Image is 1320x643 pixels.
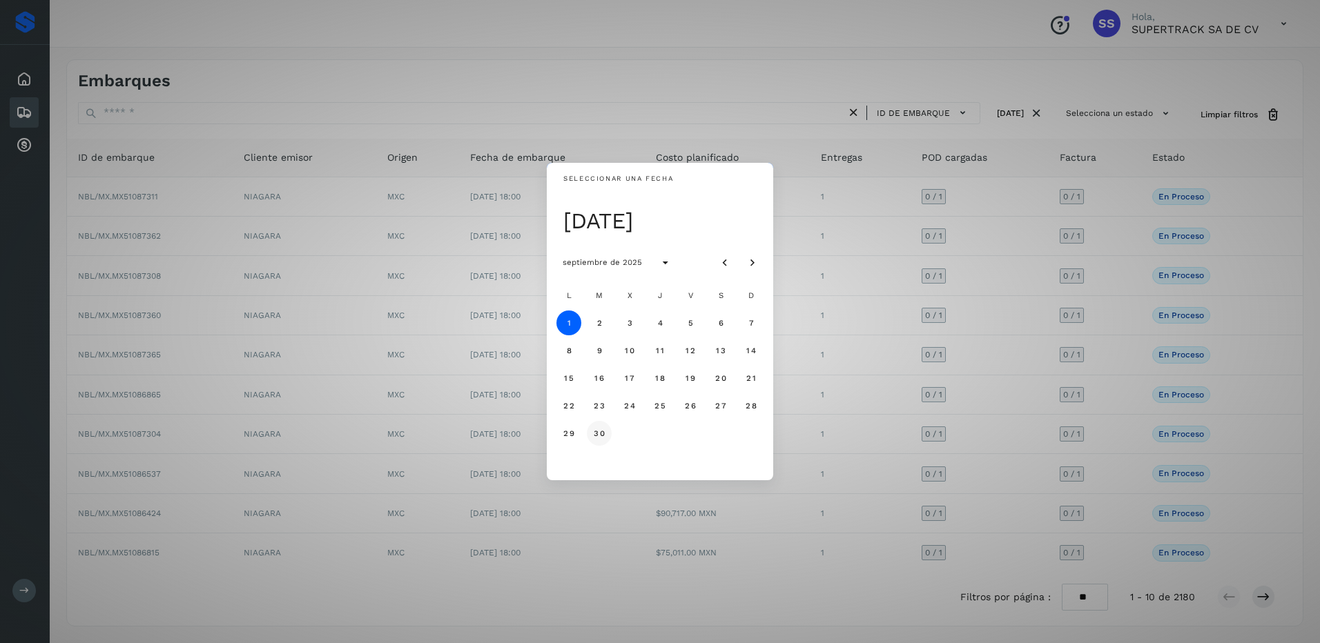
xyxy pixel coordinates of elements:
[715,401,726,410] span: 27
[563,373,574,383] span: 15
[585,281,613,309] div: M
[708,338,733,363] button: sábado, 13 de septiembre de 2025
[587,310,612,335] button: martes, 2 de septiembre de 2025
[685,346,695,355] span: 12
[556,393,581,418] button: lunes, 22 de septiembre de 2025
[746,346,756,355] span: 14
[684,401,696,410] span: 26
[556,338,581,363] button: lunes, 8 de septiembre de 2025
[593,428,605,438] span: 30
[596,318,602,328] span: 2
[624,346,634,355] span: 10
[648,338,672,363] button: jueves, 11 de septiembre de 2025
[748,318,754,328] span: 7
[653,250,678,275] button: Seleccionar año
[678,366,703,390] button: viernes, 19 de septiembre de 2025
[617,366,642,390] button: miércoles, 17 de septiembre de 2025
[678,310,703,335] button: viernes, 5 de septiembre de 2025
[556,421,581,446] button: lunes, 29 de septiembre de 2025
[648,310,672,335] button: jueves, 4 de septiembre de 2025
[563,428,574,438] span: 29
[624,373,634,383] span: 17
[562,257,642,267] span: septiembre de 2025
[737,281,765,309] div: D
[677,281,704,309] div: V
[563,174,673,184] div: Seleccionar una fecha
[739,393,764,418] button: domingo, 28 de septiembre de 2025
[563,207,765,235] div: [DATE]
[566,318,571,328] span: 1
[551,250,653,275] button: septiembre de 2025
[678,393,703,418] button: viernes, 26 de septiembre de 2025
[623,401,635,410] span: 24
[685,373,695,383] span: 19
[617,310,642,335] button: miércoles, 3 de septiembre de 2025
[739,310,764,335] button: domingo, 7 de septiembre de 2025
[587,421,612,446] button: martes, 30 de septiembre de 2025
[715,346,726,355] span: 13
[646,281,674,309] div: J
[556,310,581,335] button: lunes, 1 de septiembre de 2025
[626,318,632,328] span: 3
[593,401,605,410] span: 23
[740,250,765,275] button: Mes siguiente
[707,281,735,309] div: S
[563,401,574,410] span: 22
[654,401,666,410] span: 25
[616,281,643,309] div: X
[687,318,693,328] span: 5
[556,366,581,390] button: lunes, 15 de septiembre de 2025
[655,346,664,355] span: 11
[617,393,642,418] button: miércoles, 24 de septiembre de 2025
[657,318,663,328] span: 4
[587,393,612,418] button: martes, 23 de septiembre de 2025
[708,393,733,418] button: sábado, 27 de septiembre de 2025
[708,310,733,335] button: sábado, 6 de septiembre de 2025
[648,393,672,418] button: jueves, 25 de septiembre de 2025
[654,373,665,383] span: 18
[708,366,733,390] button: sábado, 20 de septiembre de 2025
[648,366,672,390] button: jueves, 18 de septiembre de 2025
[596,346,602,355] span: 9
[587,366,612,390] button: martes, 16 de septiembre de 2025
[555,281,583,309] div: L
[715,373,726,383] span: 20
[739,338,764,363] button: domingo, 14 de septiembre de 2025
[587,338,612,363] button: martes, 9 de septiembre de 2025
[565,346,572,355] span: 8
[745,401,757,410] span: 28
[594,373,604,383] span: 16
[717,318,724,328] span: 6
[712,250,737,275] button: Mes anterior
[739,366,764,390] button: domingo, 21 de septiembre de 2025
[678,338,703,363] button: viernes, 12 de septiembre de 2025
[617,338,642,363] button: miércoles, 10 de septiembre de 2025
[746,373,756,383] span: 21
